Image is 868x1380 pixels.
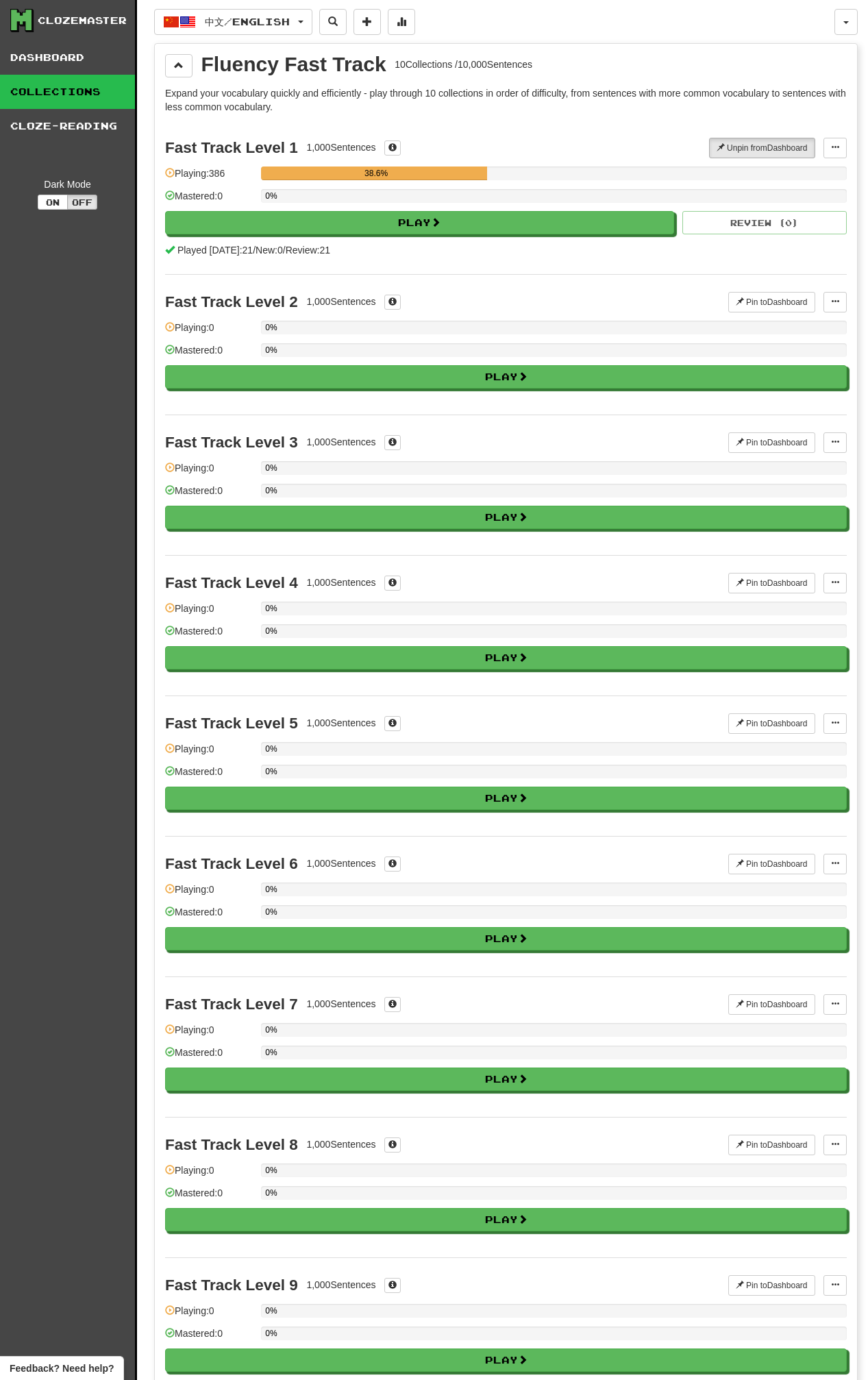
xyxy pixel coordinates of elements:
[165,1304,254,1327] div: Playing: 0
[165,1348,847,1372] button: Play
[165,189,254,212] div: Mastered: 0
[283,245,286,256] span: /
[306,140,375,154] div: 1,000 Sentences
[319,9,347,35] button: Search sentences
[165,139,298,156] div: Fast Track Level 1
[165,883,254,905] div: Playing: 0
[354,9,381,35] button: Add sentence to collection
[709,138,815,158] button: Unpin fromDashboard
[165,484,254,506] div: Mastered: 0
[67,195,97,210] button: Off
[728,432,815,453] button: Pin toDashboard
[306,716,375,730] div: 1,000 Sentences
[728,573,815,593] button: Pin toDashboard
[165,321,254,343] div: Playing: 0
[165,434,298,451] div: Fast Track Level 3
[165,1068,847,1091] button: Play
[165,1163,254,1186] div: Playing: 0
[306,435,375,449] div: 1,000 Sentences
[165,343,254,366] div: Mastered: 0
[165,1327,254,1349] div: Mastered: 0
[165,1208,847,1231] button: Play
[165,646,847,669] button: Play
[165,602,254,624] div: Playing: 0
[388,9,415,35] button: More stats
[253,245,256,256] span: /
[165,787,847,810] button: Play
[165,1136,298,1153] div: Fast Track Level 8
[728,713,815,734] button: Pin toDashboard
[38,14,127,27] div: Clozemaster
[10,1361,114,1375] span: Open feedback widget
[165,86,847,114] p: Expand your vocabulary quickly and efficiently - play through 10 collections in order of difficul...
[395,58,532,71] div: 10 Collections / 10,000 Sentences
[165,624,254,647] div: Mastered: 0
[38,195,68,210] button: On
[256,245,283,256] span: New: 0
[165,715,298,732] div: Fast Track Level 5
[306,1137,375,1151] div: 1,000 Sentences
[728,292,815,312] button: Pin toDashboard
[165,905,254,928] div: Mastered: 0
[165,506,847,529] button: Play
[728,854,815,874] button: Pin toDashboard
[165,211,674,234] button: Play
[201,54,386,75] div: Fluency Fast Track
[306,576,375,589] div: 1,000 Sentences
[165,855,298,872] div: Fast Track Level 6
[165,167,254,189] div: Playing: 386
[154,9,312,35] button: 中文/English
[306,1278,375,1292] div: 1,000 Sentences
[165,574,298,591] div: Fast Track Level 4
[306,295,375,308] div: 1,000 Sentences
[682,211,847,234] button: Review (0)
[306,997,375,1011] div: 1,000 Sentences
[165,461,254,484] div: Playing: 0
[165,1023,254,1046] div: Playing: 0
[165,927,847,950] button: Play
[165,293,298,310] div: Fast Track Level 2
[728,994,815,1015] button: Pin toDashboard
[728,1275,815,1296] button: Pin toDashboard
[165,365,847,389] button: Play
[165,1046,254,1068] div: Mastered: 0
[10,177,125,191] div: Dark Mode
[165,765,254,787] div: Mastered: 0
[286,245,330,256] span: Review: 21
[265,167,487,180] div: 38.6%
[165,996,298,1013] div: Fast Track Level 7
[306,857,375,870] div: 1,000 Sentences
[728,1135,815,1155] button: Pin toDashboard
[165,1186,254,1209] div: Mastered: 0
[165,742,254,765] div: Playing: 0
[165,1277,298,1294] div: Fast Track Level 9
[205,16,290,27] span: 中文 / English
[177,245,253,256] span: Played [DATE]: 21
